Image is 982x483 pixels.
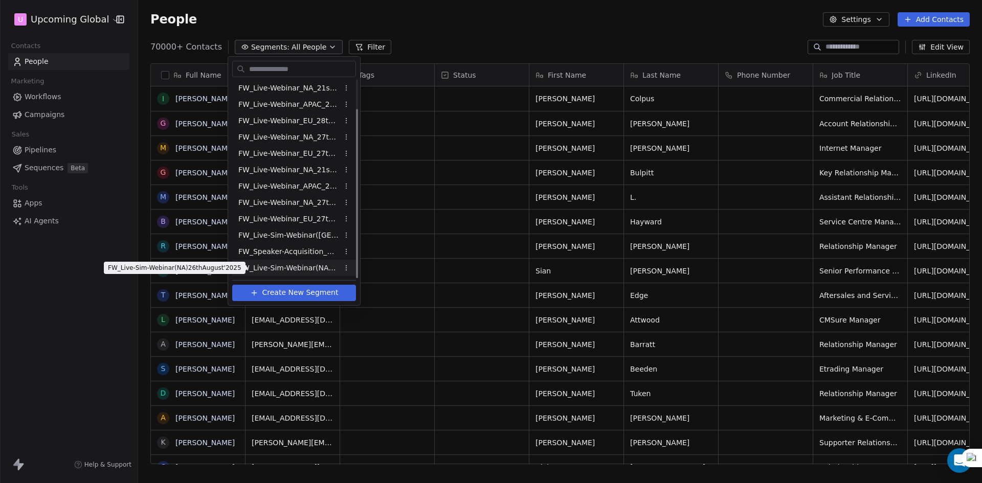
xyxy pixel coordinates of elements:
span: FW_Live-Webinar_EU_28thAugust'25 [238,116,339,126]
span: FW_Live-Webinar_EU_27thAugust'25 - Batch 2 [238,214,339,224]
span: FW_Live-Sim-Webinar(NA)26thAugust'2025 [238,263,339,273]
span: FW_Speaker-Acquisition_August'25 [238,246,339,257]
span: FW_Live-Sim-Webinar([GEOGRAPHIC_DATA])26thAugust'2025 [238,230,339,241]
span: FW_Live-Webinar_NA_21stAugust'25 [238,83,339,94]
span: FW_Live-Webinar_APAC_21stAugust'25 - Batch 2 [238,181,339,192]
span: FW_Live-Webinar_EU_27thAugust'25 [238,148,339,159]
button: Create New Segment [232,285,356,301]
span: Create New Segment [262,287,339,298]
div: Suggestions [232,47,356,276]
span: FW_Live-Webinar_APAC_21stAugust'25 [238,99,339,110]
p: FW_Live-Sim-Webinar(NA)26thAugust'2025 [108,264,241,272]
span: FW_Live-Webinar_NA_27thAugust'25 [238,132,339,143]
span: FW_Live-Webinar_NA_27thAugust'25 - Batch 2 [238,197,339,208]
span: FW_Live-Webinar_NA_21stAugust'25 Batch 2 [238,165,339,175]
